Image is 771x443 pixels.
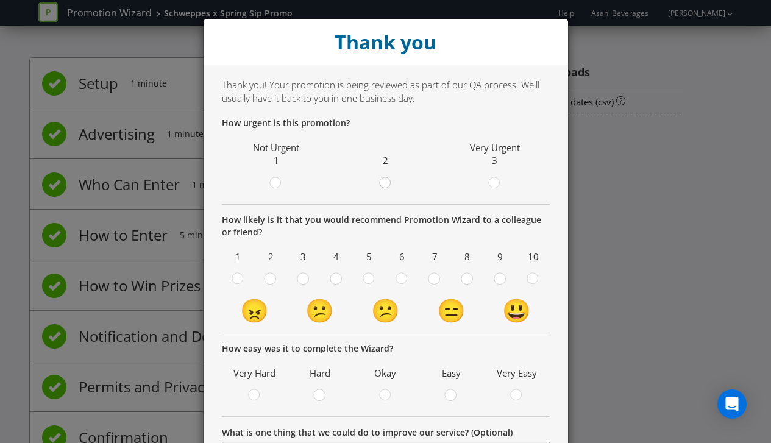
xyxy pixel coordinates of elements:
span: 1 [225,247,252,266]
span: 1 [274,154,279,166]
span: Very Easy [490,364,544,383]
span: 3 [290,247,317,266]
span: Okay [359,364,413,383]
td: 😕 [287,294,353,327]
td: 😠 [222,294,288,327]
span: 2 [257,247,284,266]
span: 6 [388,247,415,266]
span: 5 [356,247,383,266]
span: 7 [421,247,448,266]
label: What is one thing that we could do to improve our service? (Optional) [222,427,513,439]
td: 😕 [353,294,419,327]
p: How urgent is this promotion? [222,117,550,129]
td: 😃 [484,294,550,327]
span: Very Urgent [470,141,520,154]
span: Not Urgent [253,141,299,154]
div: Open Intercom Messenger [717,389,747,419]
span: 10 [520,247,547,266]
span: Thank you! Your promotion is being reviewed as part of our QA process. We'll usually have it back... [222,79,539,104]
span: Easy [424,364,478,383]
span: Hard [293,364,347,383]
span: 3 [492,154,497,166]
p: How likely is it that you would recommend Promotion Wizard to a colleague or friend? [222,214,550,238]
span: 8 [454,247,481,266]
td: 😑 [418,294,484,327]
strong: Thank you [335,29,436,55]
p: How easy was it to complete the Wizard? [222,342,550,355]
span: Very Hard [228,364,282,383]
div: Close [204,19,568,65]
span: 2 [383,154,388,166]
span: 9 [487,247,514,266]
span: 4 [323,247,350,266]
